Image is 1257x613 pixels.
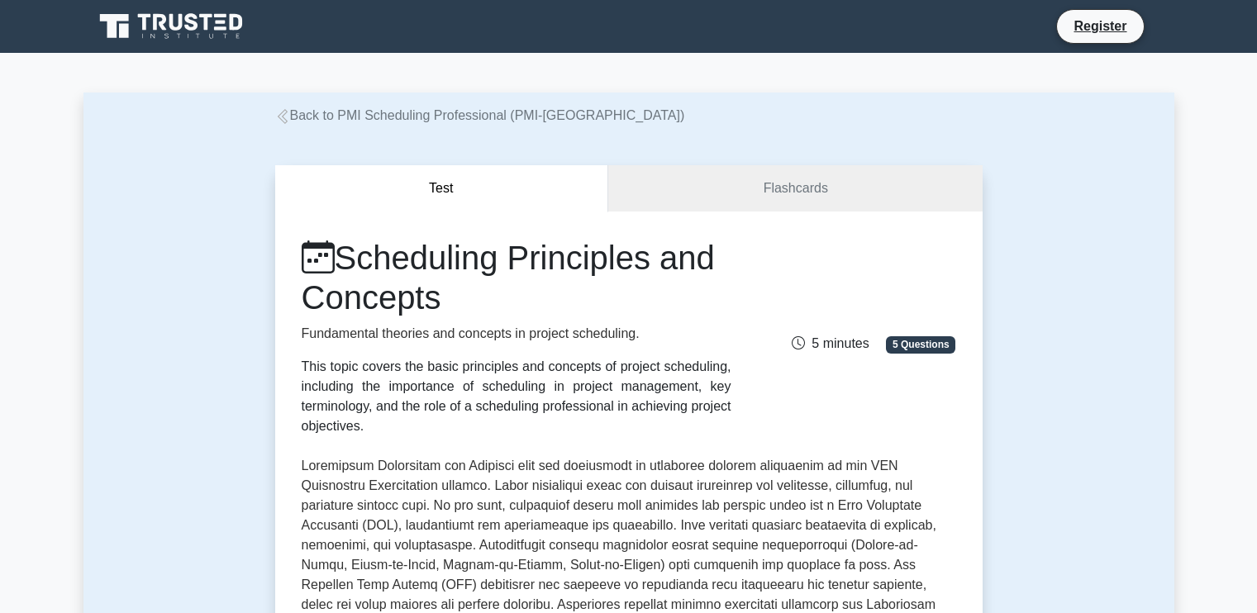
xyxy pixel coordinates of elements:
span: 5 Questions [886,336,955,353]
a: Flashcards [608,165,982,212]
span: 5 minutes [792,336,869,350]
button: Test [275,165,609,212]
p: Fundamental theories and concepts in project scheduling. [302,324,731,344]
div: This topic covers the basic principles and concepts of project scheduling, including the importan... [302,357,731,436]
a: Register [1064,16,1136,36]
a: Back to PMI Scheduling Professional (PMI-[GEOGRAPHIC_DATA]) [275,108,685,122]
h1: Scheduling Principles and Concepts [302,238,731,317]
